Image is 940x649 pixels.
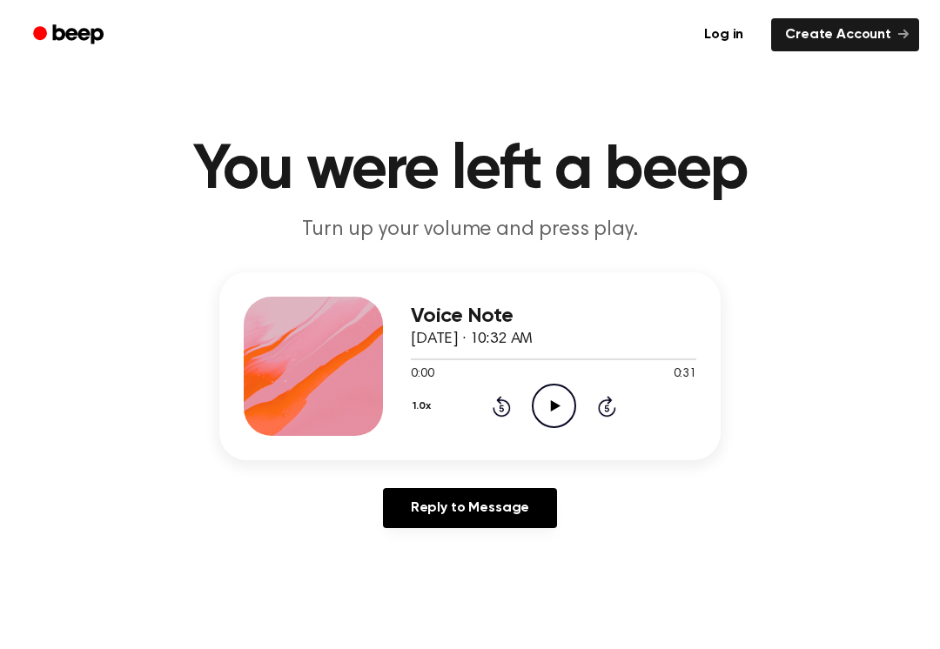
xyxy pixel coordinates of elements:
[411,304,696,328] h3: Voice Note
[687,15,761,55] a: Log in
[411,365,433,384] span: 0:00
[771,18,919,51] a: Create Account
[24,139,916,202] h1: You were left a beep
[674,365,696,384] span: 0:31
[136,216,804,244] p: Turn up your volume and press play.
[411,391,437,421] button: 1.0x
[383,488,557,528] a: Reply to Message
[21,18,119,52] a: Beep
[411,331,533,347] span: [DATE] · 10:32 AM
